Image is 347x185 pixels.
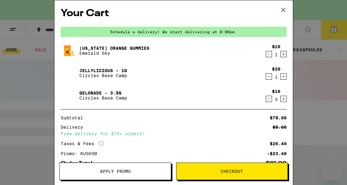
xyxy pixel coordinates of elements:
div: Promo: KUSH30 [61,151,101,156]
div: 3 [272,97,280,102]
div: $81.00 [266,161,287,166]
button: Increment [280,96,287,102]
button: Apply Promo [59,163,171,180]
div: -$23.40 [267,151,287,156]
div: 1 [272,52,280,57]
div: Taxes & Fees [61,141,104,146]
button: Increment [280,51,287,57]
p: Emerald Sky [79,51,149,56]
span: Checkout [221,169,243,173]
p: Circles Base Camp [79,73,127,78]
iframe: Button to launch messaging window [322,160,342,180]
div: $20 [272,67,280,72]
button: Decrement [266,96,272,102]
div: $10 [272,44,280,49]
div: $16 [272,89,280,94]
button: Increment [280,73,287,80]
h2: Your Cart [61,7,287,21]
button: Checkout [176,163,288,180]
div: $26.40 [270,141,287,146]
p: Circles Base Camp [79,95,127,100]
a: Jellylicious - 1g [79,68,127,73]
a: [US_STATE] Orange Gummies [79,46,149,51]
div: 1 [272,75,280,80]
div: Subtotal [61,116,87,120]
a: Gelonade - 3.5g [79,90,127,95]
div: $78.00 [270,116,287,120]
div: $5.00 [273,125,287,129]
div: Delivery [61,125,87,129]
button: Decrement [266,73,272,80]
span: Apply Promo [100,169,131,173]
img: Gelonade - 3.5g [61,87,78,104]
div: Order Total [61,161,97,166]
img: Jellylicious - 1g [61,64,78,82]
button: Decrement [266,51,272,57]
div: Schedule a delivery! We start delivering at 8:00pm. [61,27,287,37]
div: Free delivery for $75+ orders! [61,132,287,136]
img: California Orange Gummies [61,42,78,59]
